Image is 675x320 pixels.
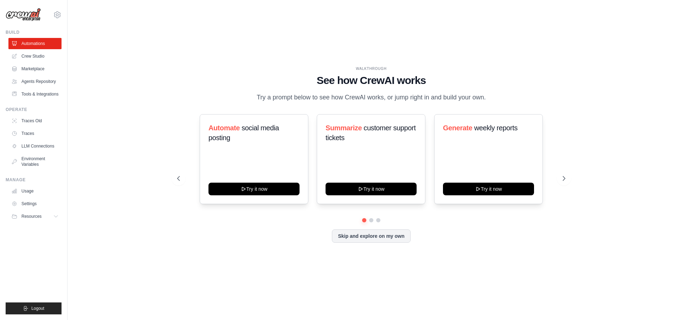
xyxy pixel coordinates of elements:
[6,8,41,21] img: Logo
[8,198,62,209] a: Settings
[177,74,565,87] h1: See how CrewAI works
[8,141,62,152] a: LLM Connections
[8,89,62,100] a: Tools & Integrations
[177,66,565,71] div: WALKTHROUGH
[6,107,62,112] div: Operate
[6,302,62,314] button: Logout
[8,63,62,74] a: Marketplace
[8,153,62,170] a: Environment Variables
[208,124,240,132] span: Automate
[474,124,517,132] span: weekly reports
[21,214,41,219] span: Resources
[8,76,62,87] a: Agents Repository
[8,38,62,49] a: Automations
[8,211,62,222] button: Resources
[8,185,62,197] a: Usage
[253,92,489,103] p: Try a prompt below to see how CrewAI works, or jump right in and build your own.
[8,128,62,139] a: Traces
[208,124,279,142] span: social media posting
[8,115,62,126] a: Traces Old
[326,124,362,132] span: Summarize
[6,30,62,35] div: Build
[6,177,62,183] div: Manage
[443,124,472,132] span: Generate
[326,124,416,142] span: customer support tickets
[208,183,300,195] button: Try it now
[326,183,417,195] button: Try it now
[31,306,44,311] span: Logout
[332,229,410,243] button: Skip and explore on my own
[8,51,62,62] a: Crew Studio
[443,183,534,195] button: Try it now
